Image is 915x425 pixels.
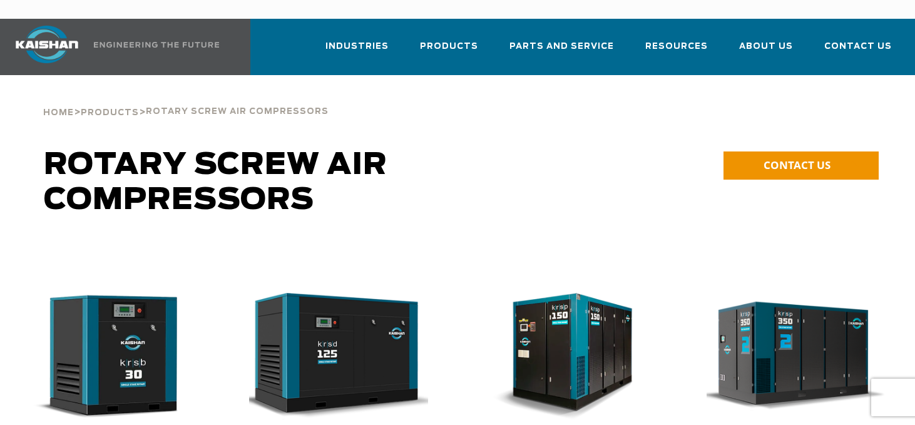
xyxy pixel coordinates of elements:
[739,30,793,73] a: About Us
[146,108,329,116] span: Rotary Screw Air Compressors
[325,39,389,54] span: Industries
[249,293,438,420] div: krsd125
[43,75,329,123] div: > >
[20,293,209,420] div: krsb30
[824,39,892,54] span: Contact Us
[420,30,478,73] a: Products
[81,109,139,117] span: Products
[509,30,614,73] a: Parts and Service
[44,150,387,215] span: Rotary Screw Air Compressors
[43,109,74,117] span: Home
[739,39,793,54] span: About Us
[94,42,219,48] img: Engineering the future
[478,293,667,420] div: krsp150
[764,158,831,172] span: CONTACT US
[420,39,478,54] span: Products
[11,293,200,420] img: krsb30
[723,151,879,180] a: CONTACT US
[645,39,708,54] span: Resources
[707,293,896,420] div: krsp350
[43,106,74,118] a: Home
[240,293,429,420] img: krsd125
[81,106,139,118] a: Products
[468,293,657,420] img: krsp150
[824,30,892,73] a: Contact Us
[509,39,614,54] span: Parts and Service
[325,30,389,73] a: Industries
[697,293,886,420] img: krsp350
[645,30,708,73] a: Resources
